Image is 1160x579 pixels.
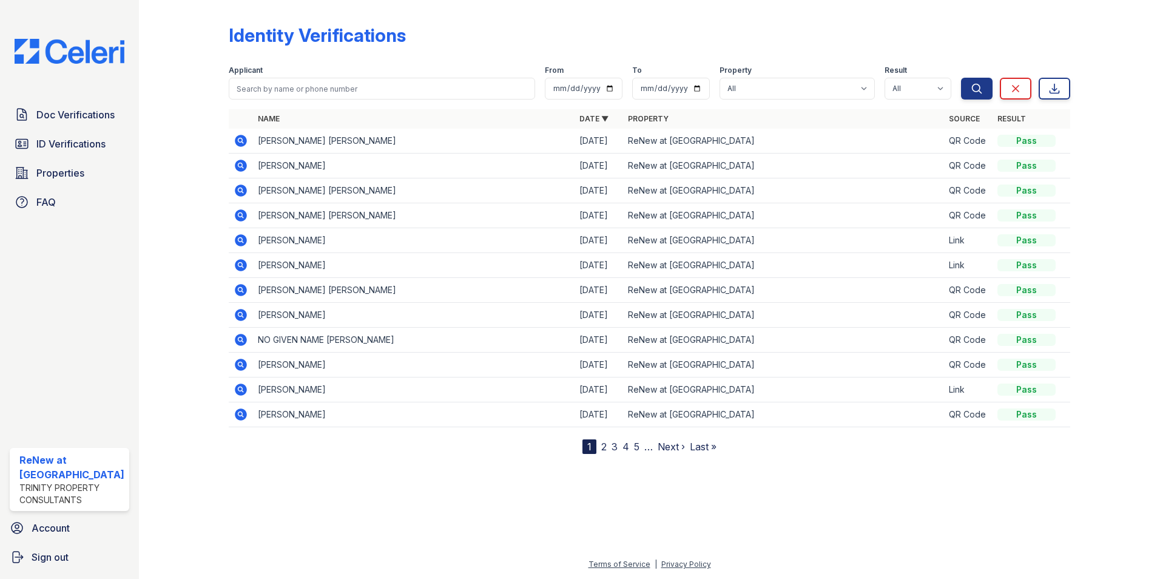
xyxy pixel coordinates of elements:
[997,135,1056,147] div: Pass
[623,328,945,353] td: ReNew at [GEOGRAPHIC_DATA]
[575,129,623,154] td: [DATE]
[623,378,945,402] td: ReNew at [GEOGRAPHIC_DATA]
[944,353,993,378] td: QR Code
[10,132,129,156] a: ID Verifications
[997,284,1056,296] div: Pass
[628,114,669,123] a: Property
[690,441,717,453] a: Last »
[229,78,536,100] input: Search by name or phone number
[634,441,639,453] a: 5
[997,160,1056,172] div: Pass
[997,234,1056,246] div: Pass
[10,103,129,127] a: Doc Verifications
[253,303,575,328] td: [PERSON_NAME]
[32,521,70,535] span: Account
[623,203,945,228] td: ReNew at [GEOGRAPHIC_DATA]
[19,453,124,482] div: ReNew at [GEOGRAPHIC_DATA]
[944,154,993,178] td: QR Code
[944,278,993,303] td: QR Code
[575,154,623,178] td: [DATE]
[997,334,1056,346] div: Pass
[623,228,945,253] td: ReNew at [GEOGRAPHIC_DATA]
[253,228,575,253] td: [PERSON_NAME]
[623,303,945,328] td: ReNew at [GEOGRAPHIC_DATA]
[36,137,106,151] span: ID Verifications
[623,178,945,203] td: ReNew at [GEOGRAPHIC_DATA]
[944,203,993,228] td: QR Code
[623,353,945,378] td: ReNew at [GEOGRAPHIC_DATA]
[575,402,623,427] td: [DATE]
[944,303,993,328] td: QR Code
[623,402,945,427] td: ReNew at [GEOGRAPHIC_DATA]
[632,66,642,75] label: To
[5,516,134,540] a: Account
[944,178,993,203] td: QR Code
[253,203,575,228] td: [PERSON_NAME] [PERSON_NAME]
[601,441,607,453] a: 2
[575,228,623,253] td: [DATE]
[575,178,623,203] td: [DATE]
[655,560,657,569] div: |
[885,66,907,75] label: Result
[36,107,115,122] span: Doc Verifications
[997,114,1026,123] a: Result
[19,482,124,506] div: Trinity Property Consultants
[10,161,129,185] a: Properties
[575,278,623,303] td: [DATE]
[579,114,609,123] a: Date ▼
[944,129,993,154] td: QR Code
[575,303,623,328] td: [DATE]
[253,253,575,278] td: [PERSON_NAME]
[253,353,575,378] td: [PERSON_NAME]
[253,178,575,203] td: [PERSON_NAME] [PERSON_NAME]
[997,209,1056,222] div: Pass
[944,328,993,353] td: QR Code
[36,195,56,209] span: FAQ
[582,439,596,454] div: 1
[997,359,1056,371] div: Pass
[10,190,129,214] a: FAQ
[545,66,564,75] label: From
[575,378,623,402] td: [DATE]
[5,39,134,64] img: CE_Logo_Blue-a8612792a0a2168367f1c8372b55b34899dd931a85d93a1a3d3e32e68fde9ad4.png
[944,228,993,253] td: Link
[253,129,575,154] td: [PERSON_NAME] [PERSON_NAME]
[997,384,1056,396] div: Pass
[229,66,263,75] label: Applicant
[575,203,623,228] td: [DATE]
[575,328,623,353] td: [DATE]
[612,441,618,453] a: 3
[997,185,1056,197] div: Pass
[253,154,575,178] td: [PERSON_NAME]
[623,253,945,278] td: ReNew at [GEOGRAPHIC_DATA]
[997,259,1056,271] div: Pass
[661,560,711,569] a: Privacy Policy
[944,402,993,427] td: QR Code
[253,328,575,353] td: NO GIVEN NAME [PERSON_NAME]
[253,278,575,303] td: [PERSON_NAME] [PERSON_NAME]
[644,439,653,454] span: …
[253,402,575,427] td: [PERSON_NAME]
[258,114,280,123] a: Name
[588,560,650,569] a: Terms of Service
[944,253,993,278] td: Link
[623,129,945,154] td: ReNew at [GEOGRAPHIC_DATA]
[575,253,623,278] td: [DATE]
[623,154,945,178] td: ReNew at [GEOGRAPHIC_DATA]
[36,166,84,180] span: Properties
[623,278,945,303] td: ReNew at [GEOGRAPHIC_DATA]
[253,378,575,402] td: [PERSON_NAME]
[944,378,993,402] td: Link
[32,550,69,564] span: Sign out
[997,309,1056,321] div: Pass
[622,441,629,453] a: 4
[997,408,1056,421] div: Pass
[575,353,623,378] td: [DATE]
[5,545,134,569] a: Sign out
[229,24,406,46] div: Identity Verifications
[658,441,685,453] a: Next ›
[949,114,980,123] a: Source
[720,66,752,75] label: Property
